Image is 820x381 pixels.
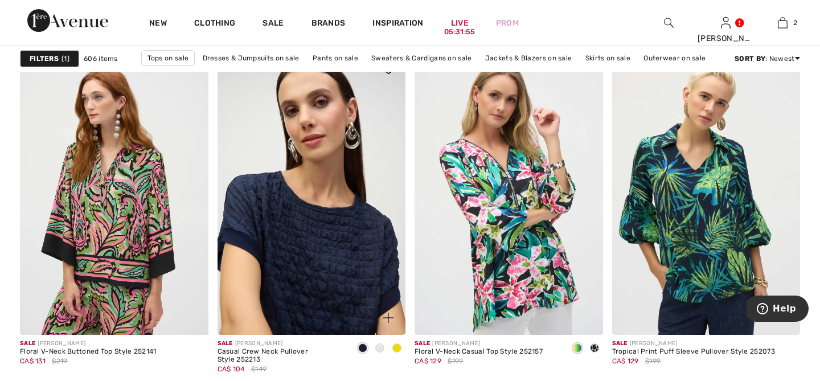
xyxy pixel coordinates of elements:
a: 2 [755,16,810,30]
a: New [149,18,167,30]
div: Tropical Print Puff Sleeve Pullover Style 252073 [612,348,775,356]
span: CA$ 129 [415,357,441,365]
a: Outerwear on sale [638,51,711,65]
span: Sale [218,340,233,347]
div: Floral V-Neck Casual Top Style 252157 [415,348,543,356]
div: [PERSON_NAME] [218,339,346,348]
span: Inspiration [372,18,423,30]
div: Citrus [388,339,405,358]
span: $219 [52,356,67,366]
span: Sale [415,340,430,347]
strong: Filters [30,54,59,64]
span: Sale [20,340,35,347]
img: My Info [721,16,731,30]
div: [PERSON_NAME] [612,339,775,348]
img: Floral V-Neck Buttoned Top Style 252141. Black/Multi [20,52,208,335]
a: Dresses & Jumpsuits on sale [197,51,305,65]
span: Sale [612,340,628,347]
span: $199 [645,356,661,366]
a: Sweaters & Cardigans on sale [366,51,477,65]
img: Floral V-Neck Casual Top Style 252157. Black/Multi [415,52,603,335]
div: [PERSON_NAME] [20,339,157,348]
div: Black/Multi [569,339,586,358]
span: 606 items [84,54,118,64]
span: 2 [793,18,797,28]
img: Tropical Print Puff Sleeve Pullover Style 252073. Midnight Blue/Multi [612,52,801,335]
div: Vanilla 30 [371,339,388,358]
span: CA$ 131 [20,357,46,365]
span: $199 [448,356,463,366]
a: Pants on sale [307,51,364,65]
span: CA$ 104 [218,365,245,373]
div: [PERSON_NAME] [698,32,753,44]
a: Jackets & Blazers on sale [479,51,578,65]
a: Clothing [194,18,235,30]
a: Sign In [721,17,731,28]
div: Floral V-Neck Buttoned Top Style 252141 [20,348,157,356]
div: Casual Crew Neck Pullover Style 252213 [218,348,346,364]
img: 1ère Avenue [27,9,108,32]
span: 1 [61,54,69,64]
div: 05:31:55 [444,27,475,38]
iframe: Opens a widget where you can find more information [747,296,809,324]
div: : Newest [735,54,800,64]
img: plus_v2.svg [383,313,393,323]
a: Prom [496,17,519,29]
a: Skirts on sale [580,51,636,65]
a: Live05:31:55 [451,17,469,29]
img: My Bag [778,16,788,30]
span: $149 [251,364,266,374]
div: Midnight Blue [354,339,371,358]
span: CA$ 129 [612,357,639,365]
div: [PERSON_NAME] [415,339,543,348]
a: Tops on sale [141,50,195,66]
a: Casual Crew Neck Pullover Style 252213. Midnight Blue [218,52,406,335]
strong: Sort By [735,55,765,63]
img: search the website [664,16,674,30]
a: Brands [311,18,346,30]
a: Sale [263,18,284,30]
div: Vanilla/Midnight Blue [586,339,603,358]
